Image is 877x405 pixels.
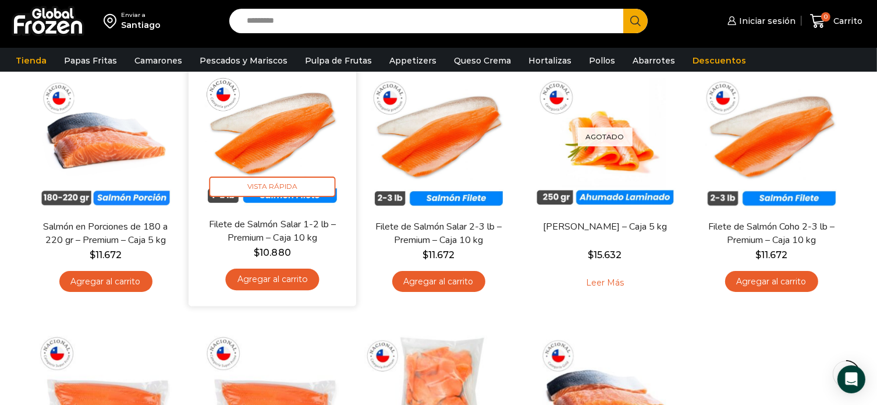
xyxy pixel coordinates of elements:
[59,271,152,293] a: Agregar al carrito: “Salmón en Porciones de 180 a 220 gr - Premium - Caja 5 kg”
[38,220,172,247] a: Salmón en Porciones de 180 a 220 gr – Premium – Caja 5 kg
[104,11,121,31] img: address-field-icon.svg
[755,249,787,260] bdi: 11.672
[627,50,681,72] a: Abarrotes
[725,271,818,293] a: Agregar al carrito: “Filete de Salmón Coho 2-3 lb - Premium - Caja 10 kg”
[422,249,455,260] bdi: 11.672
[204,217,339,245] a: Filete de Salmón Salar 1-2 lb – Premium – Caja 10 kg
[129,50,188,72] a: Camarones
[725,9,796,33] a: Iniciar sesión
[755,249,761,260] span: $
[422,249,428,260] span: $
[830,15,862,27] span: Carrito
[225,269,319,290] a: Agregar al carrito: “Filete de Salmón Salar 1-2 lb – Premium - Caja 10 kg”
[523,50,577,72] a: Hortalizas
[299,50,378,72] a: Pulpa de Frutas
[583,50,621,72] a: Pollos
[384,50,442,72] a: Appetizers
[821,12,830,22] span: 0
[90,249,122,260] bdi: 11.672
[121,11,161,19] div: Enviar a
[704,220,838,247] a: Filete de Salmón Coho 2-3 lb – Premium – Caja 10 kg
[121,19,161,31] div: Santiago
[58,50,123,72] a: Papas Fritas
[90,249,95,260] span: $
[392,271,485,293] a: Agregar al carrito: “Filete de Salmón Salar 2-3 lb - Premium - Caja 10 kg”
[588,249,594,260] span: $
[209,177,335,197] span: Vista Rápida
[371,220,505,247] a: Filete de Salmón Salar 2-3 lb – Premium – Caja 10 kg
[837,365,865,393] div: Open Intercom Messenger
[687,50,752,72] a: Descuentos
[578,127,633,146] p: Agotado
[448,50,517,72] a: Queso Crema
[254,246,260,258] span: $
[588,249,622,260] bdi: 15.632
[623,9,648,33] button: Search button
[568,271,642,295] a: Leé más sobre “Salmón Ahumado Laminado - Caja 5 kg”
[807,8,865,35] a: 0 Carrito
[10,50,52,72] a: Tienda
[254,246,290,258] bdi: 10.880
[194,50,293,72] a: Pescados y Mariscos
[538,220,672,234] a: [PERSON_NAME] – Caja 5 kg
[736,15,796,27] span: Iniciar sesión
